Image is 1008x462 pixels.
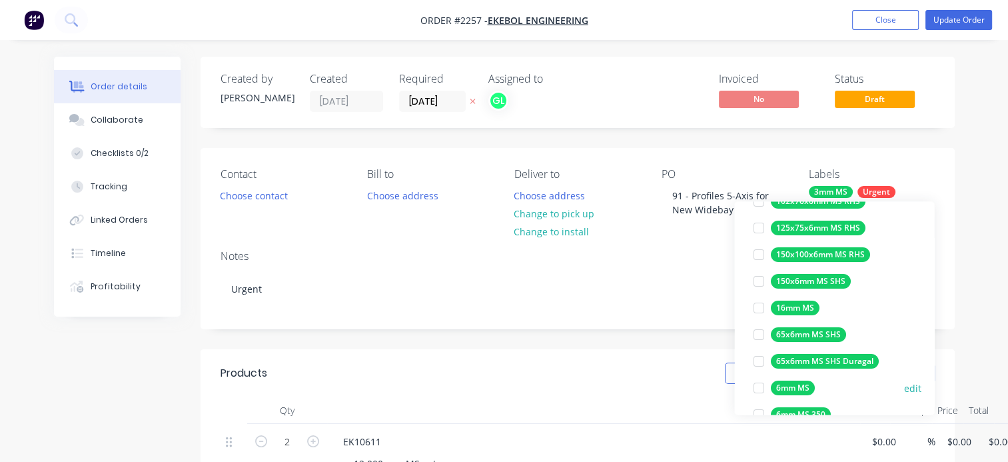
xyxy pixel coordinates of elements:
[748,379,819,397] button: 6mm MS
[748,245,875,264] button: 150x100x6mm MS RHS
[719,73,819,85] div: Invoiced
[91,214,148,226] div: Linked Orders
[835,73,935,85] div: Status
[748,272,855,291] button: 150x6mm MS SHS
[748,352,883,371] button: 65x6mm MS SHS Duragal
[719,91,799,107] span: No
[399,73,472,85] div: Required
[507,186,592,204] button: Choose address
[809,186,853,198] div: 3mm MS
[662,186,787,219] div: 91 - Profiles 5-Axis for New Widebay Towbar
[247,397,327,424] div: Qty
[221,91,294,105] div: [PERSON_NAME]
[507,205,602,223] button: Change to pick up
[507,223,596,241] button: Change to install
[91,147,149,159] div: Checklists 0/2
[748,325,851,344] button: 65x6mm MS SHS
[963,397,994,424] div: Total
[852,10,919,30] button: Close
[221,168,346,181] div: Contact
[54,137,181,170] button: Checklists 0/2
[221,250,935,263] div: Notes
[857,186,895,198] div: Urgent
[925,10,992,30] button: Update Order
[213,186,294,204] button: Choose contact
[748,299,824,317] button: 16mm MS
[770,194,865,209] div: 102x76x6mm MS RHS
[770,247,869,262] div: 150x100x6mm MS RHS
[903,381,921,395] button: edit
[748,219,870,237] button: 125x75x6mm MS RHS
[332,432,392,451] div: EK10611
[927,434,935,449] span: %
[91,247,126,259] div: Timeline
[54,203,181,237] button: Linked Orders
[770,327,845,342] div: 65x6mm MS SHS
[662,168,787,181] div: PO
[91,181,127,193] div: Tracking
[91,114,143,126] div: Collaborate
[770,354,878,369] div: 65x6mm MS SHS Duragal
[221,269,935,309] div: Urgent
[488,91,508,111] button: GL
[54,170,181,203] button: Tracking
[725,363,828,384] button: Show / Hide columns
[770,301,819,315] div: 16mm MS
[221,365,267,381] div: Products
[809,168,935,181] div: Labels
[835,91,915,107] span: Draft
[770,221,865,235] div: 125x75x6mm MS RHS
[310,73,383,85] div: Created
[770,381,814,395] div: 6mm MS
[770,274,850,289] div: 150x6mm MS SHS
[932,397,963,424] div: Price
[91,281,141,293] div: Profitability
[54,103,181,137] button: Collaborate
[54,70,181,103] button: Order details
[514,168,640,181] div: Deliver to
[748,405,835,424] button: 6mm MS 350
[748,192,870,211] button: 102x76x6mm MS RHS
[54,270,181,303] button: Profitability
[770,407,830,422] div: 6mm MS 350
[91,81,147,93] div: Order details
[54,237,181,270] button: Timeline
[24,10,44,30] img: Factory
[488,73,622,85] div: Assigned to
[221,73,294,85] div: Created by
[367,168,493,181] div: Bill to
[360,186,445,204] button: Choose address
[420,14,488,27] span: Order #2257 -
[488,14,588,27] a: Ekebol Engineering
